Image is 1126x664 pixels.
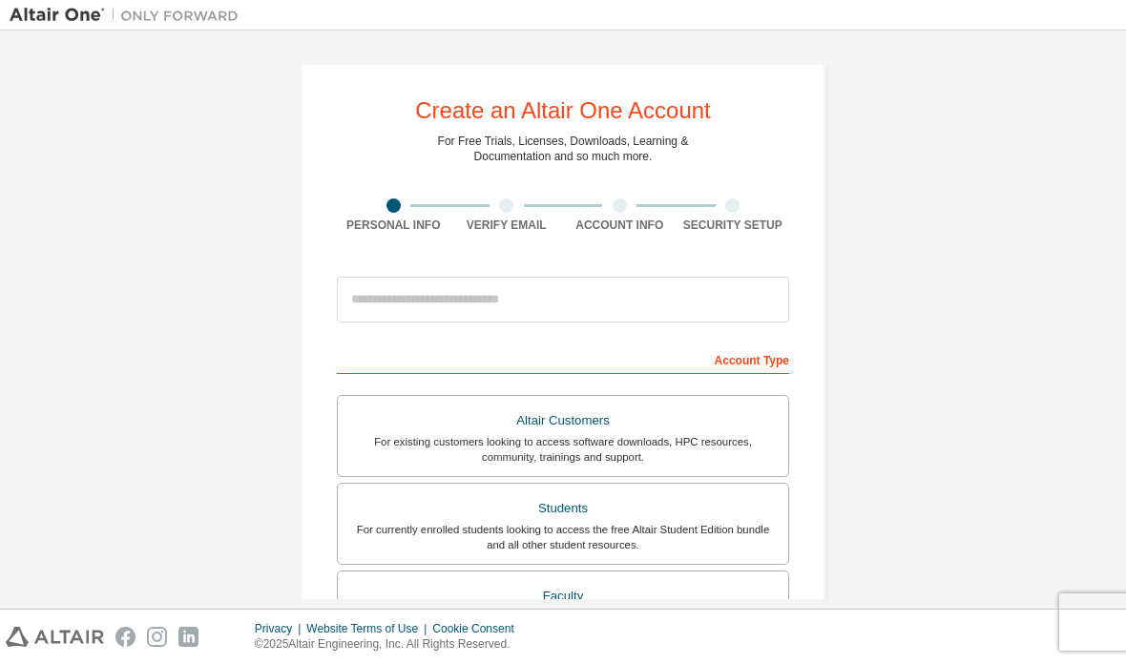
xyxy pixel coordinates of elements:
div: Website Terms of Use [306,621,432,636]
div: Altair Customers [349,407,777,434]
div: Privacy [255,621,306,636]
div: Account Info [563,218,677,233]
p: © 2025 Altair Engineering, Inc. All Rights Reserved. [255,636,526,653]
div: Create an Altair One Account [415,99,711,122]
div: Faculty [349,583,777,610]
img: altair_logo.svg [6,627,104,647]
img: instagram.svg [147,627,167,647]
div: Personal Info [337,218,450,233]
div: Security Setup [677,218,790,233]
div: Students [349,495,777,522]
div: Account Type [337,343,789,374]
div: For currently enrolled students looking to access the free Altair Student Edition bundle and all ... [349,522,777,552]
div: Cookie Consent [432,621,525,636]
img: facebook.svg [115,627,136,647]
img: Altair One [10,6,248,25]
div: For existing customers looking to access software downloads, HPC resources, community, trainings ... [349,434,777,465]
img: linkedin.svg [178,627,198,647]
div: For Free Trials, Licenses, Downloads, Learning & Documentation and so much more. [438,134,689,164]
div: Verify Email [450,218,564,233]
